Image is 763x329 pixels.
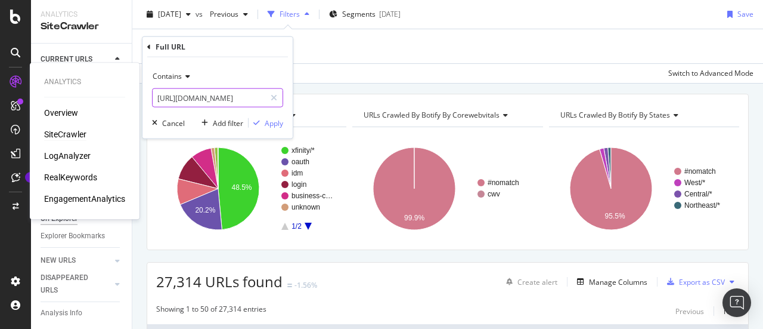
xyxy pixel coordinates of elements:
a: Analysis Info [41,307,123,319]
text: #nomatch [488,179,519,187]
span: Contains [153,71,182,81]
div: Filters [280,9,300,19]
div: Previous [675,306,704,316]
button: Segments[DATE] [324,5,405,24]
text: #nomatch [684,167,716,176]
text: idm [291,169,303,177]
div: Tooltip anchor [25,172,36,183]
a: RealKeywords [44,171,97,183]
text: West/* [684,179,705,187]
a: SiteCrawler [44,128,86,140]
a: LogAnalyzer [44,150,91,162]
svg: A chart. [156,137,343,241]
h4: URLs Crawled By Botify By corewebvitals [361,106,532,125]
div: -1.56% [294,280,317,290]
button: Export as CSV [662,272,725,291]
div: CURRENT URLS [41,53,92,66]
button: Create alert [501,272,557,291]
text: Northeast/* [684,201,720,210]
div: Open Intercom Messenger [722,288,751,317]
text: 1/2 [291,222,302,230]
button: Add filter [197,117,243,129]
img: Equal [287,284,292,287]
button: Manage Columns [572,275,647,289]
button: Save [722,5,753,24]
span: Segments [342,9,376,19]
div: Full URL [156,42,185,52]
text: cwv [488,190,500,198]
div: DISAPPEARED URLS [41,272,101,297]
span: Previous [205,9,238,19]
div: Explorer Bookmarks [41,230,105,242]
button: [DATE] [142,5,196,24]
div: Save [737,9,753,19]
a: EngagementAnalytics [44,193,125,205]
div: Analytics [44,77,125,87]
svg: A chart. [549,137,736,241]
a: Explorer Bookmarks [41,230,123,242]
text: 20.2% [195,206,215,214]
div: Add filter [213,118,243,128]
button: Previous [205,5,253,24]
h4: URLs Crawled By Botify By states [558,106,728,125]
div: Analytics [41,10,122,20]
text: 99.9% [404,214,424,222]
div: Export as CSV [679,277,725,287]
div: NEW URLS [41,254,76,267]
a: NEW URLS [41,254,111,267]
button: Apply [249,117,283,129]
div: [DATE] [379,9,401,19]
div: Switch to Advanced Mode [668,68,753,78]
button: Cancel [147,117,185,129]
span: URLs Crawled By Botify By states [560,110,670,120]
a: CURRENT URLS [41,53,111,66]
span: 27,314 URLs found [156,272,283,291]
text: 48.5% [231,183,252,192]
div: Analysis Info [41,307,82,319]
text: 95.5% [604,212,625,220]
div: Create alert [517,277,557,287]
span: 2025 Aug. 16th [158,9,181,19]
span: vs [196,9,205,19]
a: Overview [44,107,78,119]
div: Manage Columns [589,277,647,287]
a: DISAPPEARED URLS [41,272,111,297]
span: URLs Crawled By Botify By corewebvitals [364,110,500,120]
svg: A chart. [352,137,539,241]
div: Cancel [162,118,185,128]
text: unknown [291,203,320,211]
text: business-c… [291,192,333,200]
text: oauth [291,158,309,166]
text: xfinity/* [291,146,315,155]
button: Switch to Advanced Mode [663,64,753,83]
div: SiteCrawler [41,20,122,33]
div: Showing 1 to 50 of 27,314 entries [156,304,266,318]
button: Filters [263,5,314,24]
button: Previous [675,304,704,318]
div: Apply [265,118,283,128]
text: Central/* [684,190,712,198]
text: login [291,180,306,189]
